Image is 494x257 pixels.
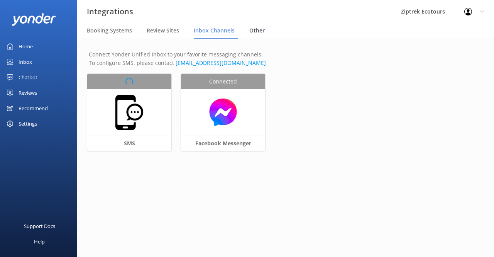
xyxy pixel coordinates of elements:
[87,27,132,34] span: Booking Systems
[194,27,235,34] span: Inbox Channels
[185,97,261,127] img: messenger.png
[176,59,266,66] a: Send an email to Yonder support team
[249,27,265,34] span: Other
[19,100,48,116] div: Recommend
[12,13,56,26] img: yonder-white-logo.png
[19,85,37,100] div: Reviews
[181,74,275,161] a: ConnectedFacebook Messenger
[19,54,32,70] div: Inbox
[147,27,179,34] span: Review Sites
[87,5,133,18] h3: Integrations
[19,70,37,85] div: Chatbot
[19,39,33,54] div: Home
[181,136,265,151] div: Facebook Messenger
[34,234,45,249] div: Help
[209,77,237,86] span: Connected
[19,116,37,131] div: Settings
[89,50,482,68] p: Connect Yonder Unified Inbox to your favorite messaging channels. To configure SMS, please contact
[24,218,55,234] div: Support Docs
